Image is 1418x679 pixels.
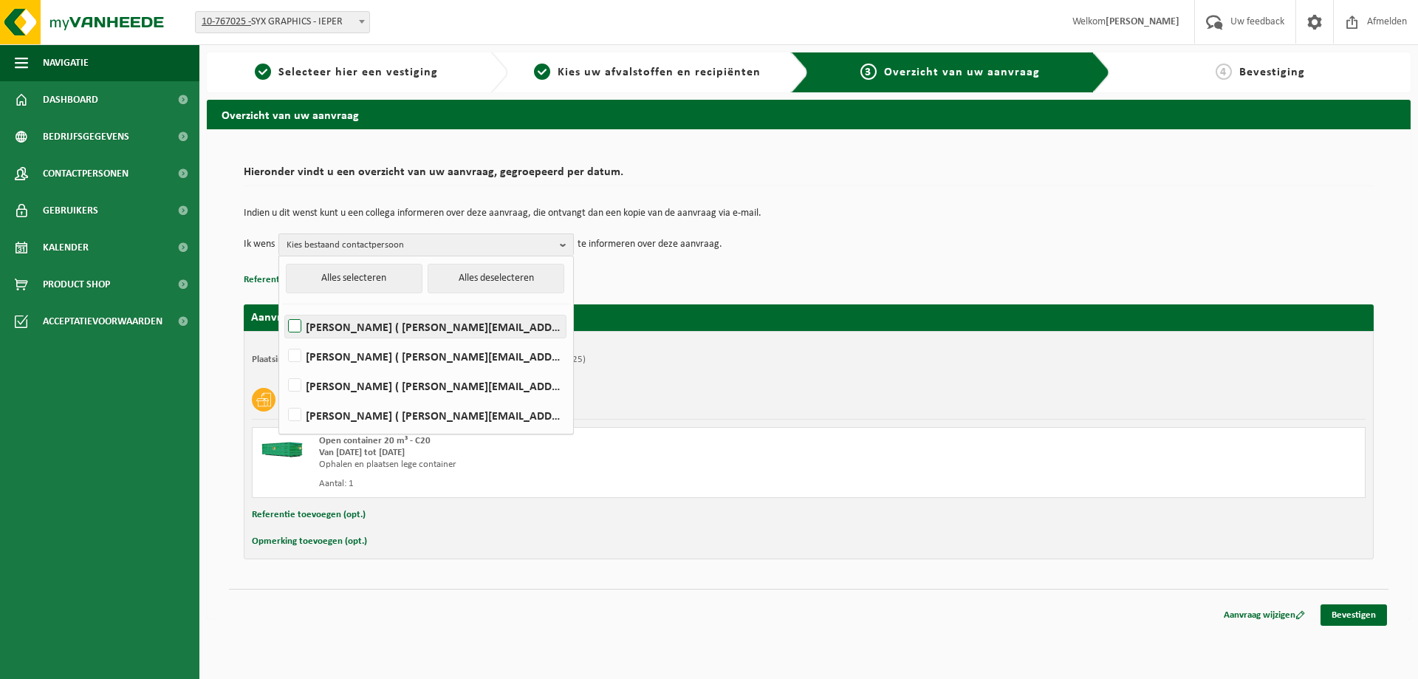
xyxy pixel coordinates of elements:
[286,264,422,293] button: Alles selecteren
[244,166,1374,186] h2: Hieronder vindt u een overzicht van uw aanvraag, gegroepeerd per datum.
[244,208,1374,219] p: Indien u dit wenst kunt u een collega informeren over deze aanvraag, die ontvangt dan een kopie v...
[884,66,1040,78] span: Overzicht van uw aanvraag
[252,505,366,525] button: Referentie toevoegen (opt.)
[1216,64,1232,80] span: 4
[278,233,574,256] button: Kies bestaand contactpersoon
[285,404,566,426] label: [PERSON_NAME] ( [PERSON_NAME][EMAIL_ADDRESS][DOMAIN_NAME] )
[43,192,98,229] span: Gebruikers
[1239,66,1305,78] span: Bevestiging
[43,229,89,266] span: Kalender
[1321,604,1387,626] a: Bevestigen
[534,64,550,80] span: 2
[244,270,357,290] button: Referentie toevoegen (opt.)
[285,315,566,338] label: [PERSON_NAME] ( [PERSON_NAME][EMAIL_ADDRESS][DOMAIN_NAME] )
[860,64,877,80] span: 3
[287,234,554,256] span: Kies bestaand contactpersoon
[43,266,110,303] span: Product Shop
[558,66,761,78] span: Kies uw afvalstoffen en recipiënten
[260,435,304,457] img: HK-XC-20-GN-00.png
[43,118,129,155] span: Bedrijfsgegevens
[43,155,129,192] span: Contactpersonen
[319,436,431,446] span: Open container 20 m³ - C20
[207,100,1411,129] h2: Overzicht van uw aanvraag
[196,12,369,33] span: 10-767025 - SYX GRAPHICS - IEPER
[244,233,275,256] p: Ik wens
[43,44,89,81] span: Navigatie
[1106,16,1179,27] strong: [PERSON_NAME]
[214,64,479,81] a: 1Selecteer hier een vestiging
[43,303,162,340] span: Acceptatievoorwaarden
[428,264,564,293] button: Alles deselecteren
[255,64,271,80] span: 1
[516,64,780,81] a: 2Kies uw afvalstoffen en recipiënten
[252,532,367,551] button: Opmerking toevoegen (opt.)
[578,233,722,256] p: te informeren over deze aanvraag.
[251,312,362,324] strong: Aanvraag voor [DATE]
[285,375,566,397] label: [PERSON_NAME] ( [PERSON_NAME][EMAIL_ADDRESS][DOMAIN_NAME] )
[202,16,251,27] tcxspan: Call 10-767025 - via 3CX
[319,478,868,490] div: Aantal: 1
[319,448,405,457] strong: Van [DATE] tot [DATE]
[252,355,316,364] strong: Plaatsingsadres:
[195,11,370,33] span: 10-767025 - SYX GRAPHICS - IEPER
[1213,604,1316,626] a: Aanvraag wijzigen
[278,66,438,78] span: Selecteer hier een vestiging
[319,459,868,471] div: Ophalen en plaatsen lege container
[43,81,98,118] span: Dashboard
[285,345,566,367] label: [PERSON_NAME] ( [PERSON_NAME][EMAIL_ADDRESS][DOMAIN_NAME] )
